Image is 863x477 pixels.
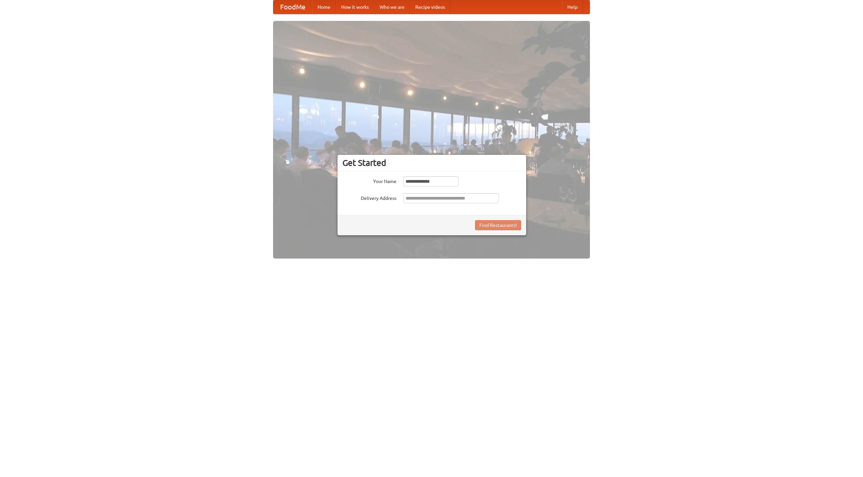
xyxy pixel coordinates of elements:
button: Find Restaurants! [475,220,521,230]
a: Who we are [374,0,410,14]
h3: Get Started [343,158,521,168]
a: FoodMe [273,0,312,14]
label: Delivery Address [343,193,396,202]
a: Home [312,0,336,14]
label: Your Name [343,176,396,185]
a: Recipe videos [410,0,450,14]
a: How it works [336,0,374,14]
a: Help [562,0,583,14]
